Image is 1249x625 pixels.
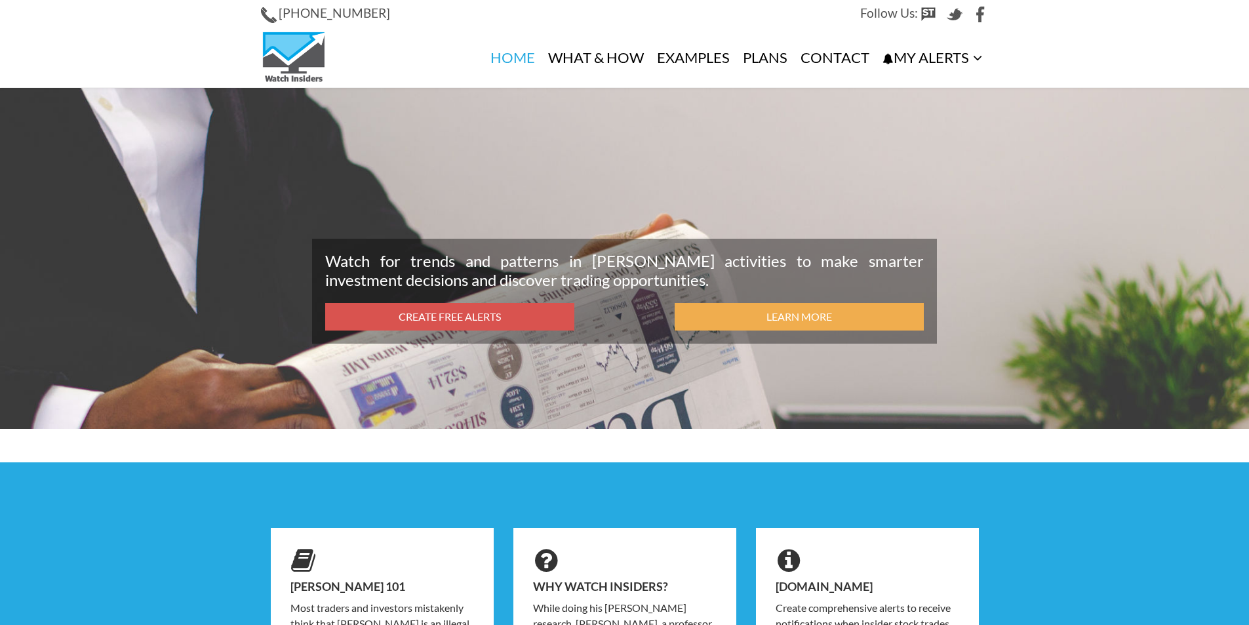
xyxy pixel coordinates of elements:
p: Watch for trends and patterns in [PERSON_NAME] activities to make smarter investment decisions an... [325,252,924,290]
h4: [DOMAIN_NAME] [776,580,959,594]
img: Phone [261,7,277,23]
img: Twitter [947,7,962,22]
a: What & How [542,28,650,87]
a: Examples [650,28,736,87]
img: StockTwits [921,7,936,22]
h4: [PERSON_NAME] 101 [290,580,474,594]
a: Learn More [675,303,924,331]
a: Create Free Alerts [325,303,574,331]
img: Facebook [973,7,989,22]
a: My Alerts [876,28,989,88]
a: Home [484,28,542,87]
a: Plans [736,28,794,87]
span: [PHONE_NUMBER] [279,5,390,20]
h4: Why Watch Insiders? [533,580,717,594]
span: Follow Us: [860,5,918,20]
a: Contact [794,28,876,87]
